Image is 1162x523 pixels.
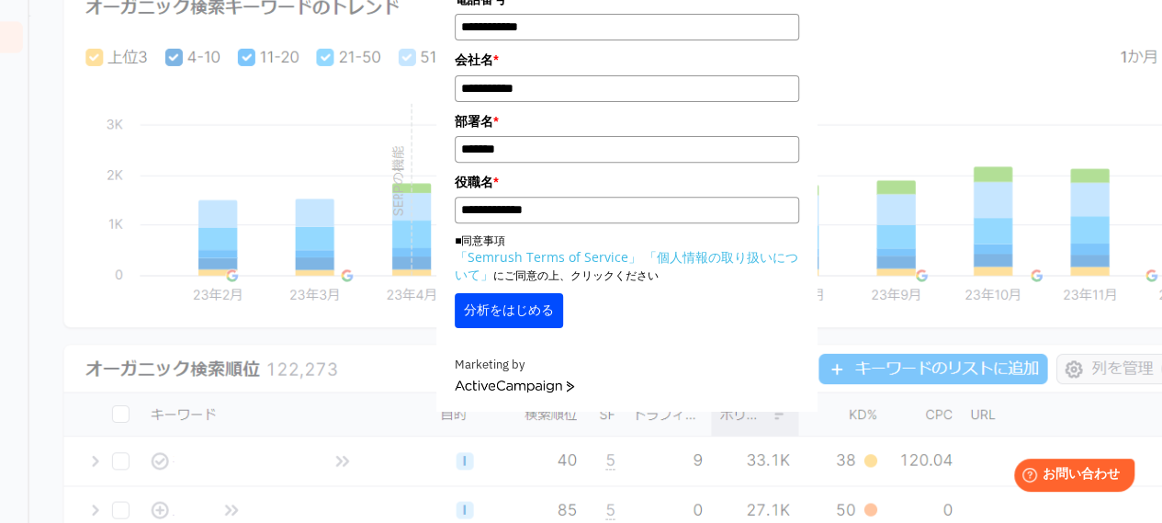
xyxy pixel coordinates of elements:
[455,50,799,70] label: 会社名
[455,111,799,131] label: 部署名
[455,248,798,283] a: 「個人情報の取り扱いについて」
[455,356,799,375] div: Marketing by
[455,233,799,284] p: ■同意事項 にご同意の上、クリックください
[455,172,799,192] label: 役職名
[455,248,641,266] a: 「Semrush Terms of Service」
[455,293,563,328] button: 分析をはじめる
[998,451,1142,503] iframe: Help widget launcher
